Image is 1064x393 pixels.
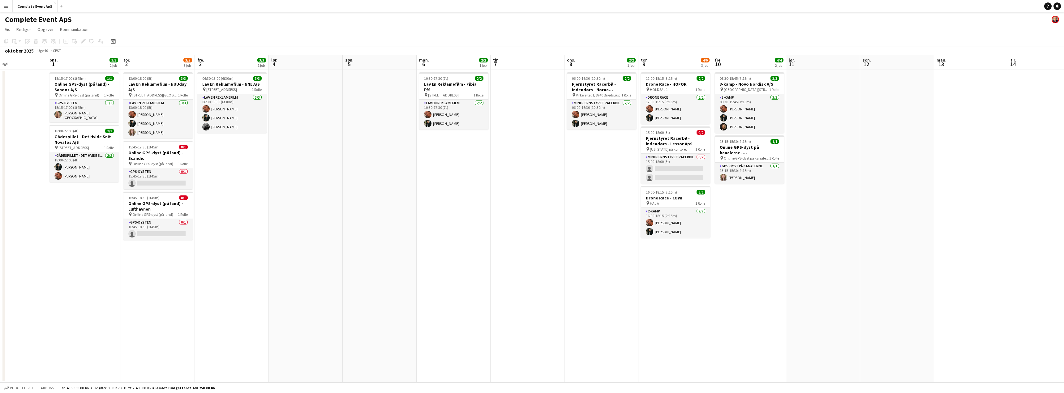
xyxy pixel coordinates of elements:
app-job-card: 15:00-18:00 (3t)0/2Fjernstyret Racerbil - indendørs - Lessor ApS [US_STATE] på kontoret1 RolleMin... [641,126,710,184]
button: Complete Event ApS [13,0,58,12]
span: 1 Rolle [695,147,705,152]
h3: Drone Race - HOFOR [641,81,710,87]
span: [STREET_ADDRESS] [206,87,237,92]
span: 9 [640,61,648,68]
h3: Online GPS-dyst på kanalerne - Udenrigsministeriet [715,144,784,156]
app-card-role: Lav En Reklamefilm3/313:00-18:00 (5t)[PERSON_NAME][PERSON_NAME][PERSON_NAME] [123,100,193,139]
a: Rediger [14,25,34,33]
span: 18:00-22:00 (4t) [54,129,79,133]
span: fre. [197,57,204,63]
span: 1 Rolle [769,87,779,92]
span: 2/2 [697,190,705,194]
span: søn. [345,57,354,63]
app-card-role: GPS-dyst på kanalerne1/113:15-15:30 (2t15m)[PERSON_NAME] [715,163,784,184]
span: 3/3 [179,76,188,81]
span: 3/3 [109,58,118,62]
span: 16:00-18:15 (2t15m) [646,190,677,194]
span: 1/1 [770,139,779,144]
span: 1 Rolle [695,87,705,92]
span: 1 Rolle [621,93,631,97]
span: 1 Rolle [104,145,114,150]
span: 08:30-15:45 (7t15m) [720,76,751,81]
span: 3/5 [183,58,192,62]
div: 10:30-17:30 (7t)2/2Lav En Reklamefilm - Fibia P/S [STREET_ADDRESS]1 RolleLav En Reklamefilm2/210:... [419,72,488,130]
div: 3 job [184,63,192,68]
span: 4/6 [701,58,710,62]
h3: Online GPS-dyst (på land) - Scandic [123,150,193,161]
app-card-role: GPS-dysten0/116:45-18:30 (1t45m) [123,219,193,240]
div: 2 job [110,63,118,68]
span: 2/2 [627,58,636,62]
span: man. [937,57,946,63]
span: 1 Rolle [474,93,483,97]
app-card-role: Lav En Reklamefilm2/210:30-17:30 (7t)[PERSON_NAME][PERSON_NAME] [419,100,488,130]
div: Løn 436 350.00 KR + Udgifter 0.00 KR + Diæt 2 400.00 KR = [60,386,215,390]
span: Budgetteret [10,386,33,390]
span: [STREET_ADDRESS] [58,145,89,150]
app-job-card: 15:15-17:00 (1t45m)1/1Online GPS-dyst (på land) - Sandoz A/S Online GPS-dyst (på land)1 RolleGPS-... [49,72,119,122]
span: lør. [789,57,795,63]
span: tir. [493,57,499,63]
a: Vis [2,25,13,33]
span: 14 [1010,61,1016,68]
app-card-role: GPS-dysten0/115:45-17:30 (1t45m) [123,168,193,189]
app-user-avatar: Christian Brøckner [1052,16,1059,23]
span: HOLDSAL 1 [650,87,668,92]
app-job-card: 16:00-18:15 (2t15m)2/2Drone Race - COWI HAL A1 Rolle2-kamp2/216:00-18:15 (2t15m)[PERSON_NAME][PER... [641,186,710,238]
app-job-card: 13:15-15:30 (2t15m)1/1Online GPS-dyst på kanalerne - Udenrigsministeriet Online GPS-dyst på kanal... [715,135,784,184]
span: Online GPS-dyst (på land) [132,161,173,166]
span: tir. [1010,57,1016,63]
span: man. [419,57,429,63]
a: Opgaver [35,25,56,33]
span: 16:45-18:30 (1t45m) [128,195,160,200]
span: Alle job [40,386,54,390]
app-card-role: Drone Race2/212:00-15:15 (3t15m)[PERSON_NAME][PERSON_NAME] [641,94,710,124]
span: Vis [5,27,10,32]
span: søn. [863,57,871,63]
span: Uge 40 [35,48,50,53]
span: 10 [714,61,722,68]
span: 1 Rolle [178,161,188,166]
div: 12:00-15:15 (3t15m)2/2Drone Race - HOFOR HOLDSAL 11 RolleDrone Race2/212:00-15:15 (3t15m)[PERSON_... [641,72,710,124]
span: 06:00-16:30 (10t30m) [572,76,605,81]
span: [STREET_ADDRESS] [428,93,459,97]
span: HAL A [650,201,659,206]
app-card-role: 3-kamp3/308:30-15:45 (7t15m)[PERSON_NAME][PERSON_NAME][PERSON_NAME] [715,94,784,133]
span: 2 [122,61,130,68]
span: 1 Rolle [178,212,188,217]
span: ons. [49,57,58,63]
app-job-card: 18:00-22:00 (4t)2/2Gådespillet - Det Hvide Snit - Novafos A/S [STREET_ADDRESS]1 RolleGådespillet ... [49,125,119,182]
app-job-card: 15:45-17:30 (1t45m)0/1Online GPS-dyst (på land) - Scandic Online GPS-dyst (på land)1 RolleGPS-dys... [123,141,193,189]
span: 3 [196,61,204,68]
app-job-card: 16:45-18:30 (1t45m)0/1Online GPS-dyst (på land) - Lufthavnen Online GPS-dyst (på land)1 RolleGPS-... [123,192,193,240]
span: Online GPS-dyst (på land) [132,212,173,217]
h3: Fjernstyret Racerbil - indendørs - Lessor ApS [641,135,710,147]
div: 1 job [258,63,266,68]
span: 6 [418,61,429,68]
span: 1 Rolle [178,93,188,97]
span: 06:30-13:00 (6t30m) [202,76,234,81]
span: 11 [788,61,795,68]
span: 3/3 [253,76,262,81]
h3: Lav En Reklamefilm - NUUday A/S [123,81,193,92]
span: 4/4 [775,58,783,62]
app-card-role: Gådespillet - Det Hvide Snit2/218:00-22:00 (4t)[PERSON_NAME][PERSON_NAME] [49,152,119,182]
span: 1 Rolle [769,156,779,160]
h3: Fjernstyret Racerbil - indendørs - Norna Playgrounds A/S [567,81,636,92]
span: 2/2 [479,58,488,62]
span: Online GPS-dyst (på land) [58,93,99,97]
span: 1 [49,61,58,68]
app-card-role: GPS-dysten1/115:15-17:00 (1t45m)[PERSON_NAME][GEOGRAPHIC_DATA] [49,100,119,122]
div: 2 job [775,63,783,68]
h3: Online GPS-dyst (på land) - Lufthavnen [123,201,193,212]
span: Virkefeltet 1, 8740 Brædstrup [576,93,620,97]
app-job-card: 06:00-16:30 (10t30m)2/2Fjernstyret Racerbil - indendørs - Norna Playgrounds A/S Virkefeltet 1, 87... [567,72,636,130]
span: 2/2 [475,76,483,81]
span: Samlet budgetteret 438 750.00 KR [154,386,215,390]
span: 1 Rolle [252,87,262,92]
